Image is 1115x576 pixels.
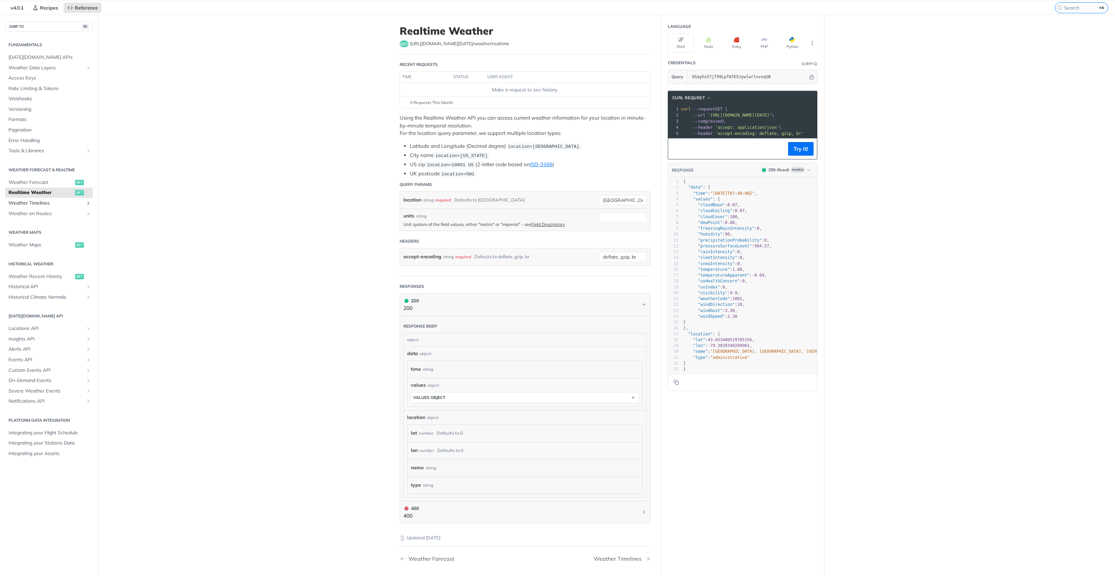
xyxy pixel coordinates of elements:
[693,337,705,342] span: "lat"
[411,392,639,403] button: values object
[75,5,98,11] span: Reference
[698,238,762,243] span: "precipitationProbability"
[693,131,713,136] span: --header
[681,107,728,111] span: GET \
[594,556,650,562] a: Next Page: Weather Timelines
[708,113,772,118] span: '[URL][DOMAIN_NAME][DATE]'
[668,290,679,296] div: 20
[411,446,418,455] label: lon
[698,226,754,231] span: "freezingRainIntensity"
[454,195,525,205] div: Defaults to [GEOGRAPHIC_DATA]
[762,168,766,172] span: 200
[474,252,529,262] div: Defaults to deflate, gzip, br
[683,314,737,319] span: :
[5,438,93,448] a: Integrating your Stations Data
[5,188,93,198] a: Realtime Weatherget
[698,261,735,266] span: "snowIntensity"
[735,208,745,213] span: 0.07
[5,396,93,406] a: Notifications APIShow subpages for Notifications API
[5,21,93,32] button: JUMP TO⌘/
[641,302,647,307] svg: Chevron
[754,244,769,248] span: 984.57
[725,232,730,237] span: 96
[410,161,650,169] li: US zip (2-letter code based on )
[427,162,474,168] span: location=10001 US
[668,23,691,30] div: Language
[5,449,93,459] a: Integrating your Assets
[668,33,694,53] button: Shell
[668,124,680,130] div: 4
[683,261,743,266] span: : ,
[86,148,91,154] button: Show subpages for Tools & Libraries
[668,106,680,112] div: 1
[5,115,93,125] a: Formats
[86,378,91,383] button: Show subpages for On-Demand Events
[737,302,742,307] span: 10
[722,285,725,290] span: 0
[672,144,681,154] button: Copy to clipboard
[403,512,419,520] p: 400
[5,324,93,334] a: Locations APIShow subpages for Locations API
[683,326,689,330] span: },
[8,65,84,71] span: Weather Data Layers
[668,278,679,284] div: 18
[668,267,679,273] div: 16
[681,113,774,118] span: \
[8,200,84,207] span: Weather Timelines
[404,333,645,346] div: object
[808,73,815,80] button: Hide
[683,185,711,190] span: : {
[86,368,91,373] button: Show subpages for Custom Events API
[86,326,91,331] button: Show subpages for Locations API
[400,72,451,83] th: time
[708,343,710,348] span: -
[693,113,705,118] span: --url
[698,296,730,301] span: "weatherCode"
[683,285,728,290] span: : ,
[698,244,752,248] span: "pressureSurfaceLevel"
[683,244,772,248] span: : ,
[683,203,740,207] span: : ,
[400,40,408,47] span: get
[683,279,747,283] span: : ,
[672,74,683,80] span: Query
[683,214,740,219] span: : ,
[402,86,647,93] div: Make a request to see history.
[8,273,73,280] span: Weather Recent History
[86,284,91,290] button: Show subpages for Historical API
[725,308,735,313] span: 3.38
[668,243,679,249] div: 12
[809,40,815,46] svg: More ellipsis
[802,61,817,66] div: QueryInformation
[403,505,419,512] div: 400
[683,308,737,313] span: : ,
[668,196,679,202] div: 4
[698,208,732,213] span: "cloudCeiling"
[740,255,742,260] span: 0
[696,33,722,53] button: Node
[737,261,739,266] span: 0
[5,125,93,135] a: Pagination
[728,314,737,319] span: 2.38
[400,25,650,37] h1: Realtime Weather
[8,210,84,217] span: Weather on Routes
[693,107,715,111] span: --request
[814,62,817,66] i: Information
[75,180,84,185] span: get
[403,297,647,312] button: 200 200200
[400,238,419,244] div: Headers
[683,208,747,213] span: : ,
[531,222,565,227] a: Field Descriptors
[732,267,742,272] span: 1.88
[82,24,89,30] span: ⌘/
[683,337,755,342] span: : ,
[441,172,474,177] span: location=SW1
[8,95,91,102] span: Webhooks
[668,112,680,118] div: 2
[807,38,817,48] button: More Languages
[683,226,762,231] span: : ,
[8,242,73,248] span: Weather Maps
[698,279,740,283] span: "uvHealthConcern"
[668,185,679,190] div: 2
[8,367,84,374] span: Custom Events API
